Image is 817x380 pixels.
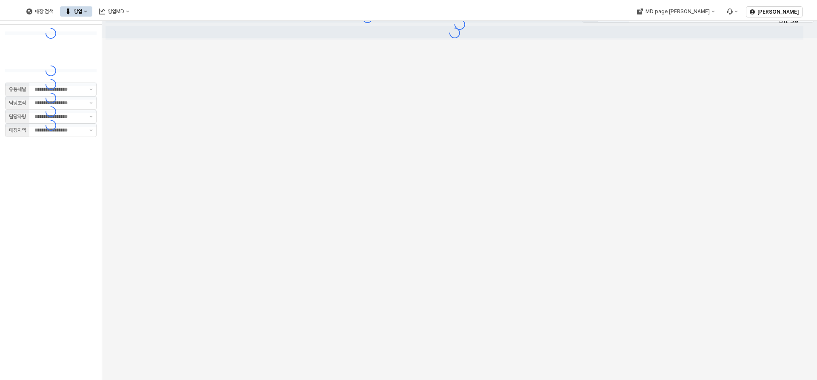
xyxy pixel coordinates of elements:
main: App Frame [102,7,817,380]
div: MD page 이동 [631,6,720,17]
button: [PERSON_NAME] [746,6,803,17]
div: 영업 [74,9,82,14]
button: 매장 검색 [21,6,58,17]
div: Menu item 6 [721,6,743,17]
div: 매장 검색 [35,9,53,14]
button: 영업 [60,6,92,17]
button: MD page [PERSON_NAME] [631,6,720,17]
button: 제안 사항 표시 [86,124,96,137]
div: MD page [PERSON_NAME] [645,9,709,14]
div: 영업MD [108,9,124,14]
div: 매장지역 [9,126,26,134]
p: [PERSON_NAME] [757,9,799,15]
button: 영업MD [94,6,134,17]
